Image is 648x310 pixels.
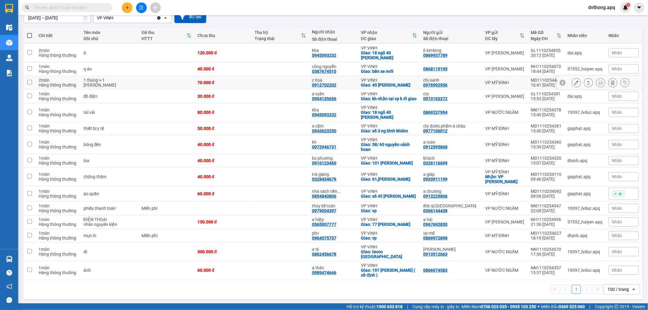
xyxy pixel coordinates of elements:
div: 1 món [39,107,77,112]
span: Nhãn [612,50,622,55]
div: VP MỸ ĐÌNH [485,191,525,196]
div: VP MỸ ĐÌNH [485,169,525,174]
div: NN1110254570 [531,247,561,252]
div: ảnh [84,268,136,273]
div: HTTT [142,36,187,41]
div: a hiệp [312,217,355,222]
div: 70.000 đ [197,80,249,85]
div: 1 món [39,91,77,96]
span: question-circle [6,270,12,276]
div: VP VINH [361,217,417,222]
div: a hải [423,217,479,222]
strong: 0369 525 060 [559,304,585,309]
span: ⚪️ [538,305,540,308]
div: Giao: 58/ 60 nguyên cảnh hoan [361,142,417,152]
span: Cung cấp máy in - giấy in: [413,303,460,310]
div: 0869937789 [423,53,447,58]
div: 1 món [39,124,77,128]
div: Hàng thông thường [39,252,77,257]
div: 0916123460 [312,161,336,165]
div: 100 / trang [608,286,629,292]
div: cty [423,91,479,96]
div: VP [PERSON_NAME] [485,66,525,71]
div: chị oanh [423,78,479,83]
div: Giao: vp [361,208,417,213]
div: 0976992956 [423,83,447,87]
div: VP [PERSON_NAME] [485,220,525,224]
div: Hàng thông thường [39,112,77,117]
img: solution-icon [6,70,12,76]
div: giaphat.apq [567,191,602,196]
div: VP VINH [361,263,417,268]
div: 19397_lvduc.apq [567,249,602,254]
div: q áo [84,66,136,71]
div: dai.apq [567,50,602,55]
svg: open [631,287,636,292]
div: 1 thùng + 1 lon sơn [84,78,136,87]
div: VP MỸ ĐÌNH [485,233,525,238]
div: 0972946731 [312,145,336,149]
div: 15:37 [DATE] [531,270,561,275]
span: plus [125,5,129,10]
div: dtanh.apq [567,233,602,238]
div: dt [84,249,136,254]
div: 50.000 đ [197,126,249,131]
img: warehouse-icon [6,55,12,61]
span: Nhãn [612,110,622,115]
div: 0854843806 [312,194,336,199]
div: bs phương [312,156,355,161]
sup: 1 [626,3,630,7]
span: copyright [614,305,619,309]
div: MD1110254360 [531,140,561,145]
div: VP VINH [361,105,417,110]
span: Miền Bắc [541,303,585,310]
div: VP VINH [361,137,417,142]
div: 0979004397 [312,208,336,213]
span: aim [153,5,157,10]
span: notification [6,284,12,289]
div: NN1110254947 [531,203,561,208]
div: a toán [423,140,479,145]
div: MD1110254444 [531,78,561,83]
span: Nhãn [612,249,622,254]
strong: 1900 633 818 [376,304,403,309]
div: 15:07 [DATE] [531,161,561,165]
div: 15:40 [DATE] [531,128,561,133]
span: search [25,5,29,10]
span: Nhãn [612,174,622,179]
div: Nhân viên [567,33,602,38]
div: Nhãn [609,33,639,38]
div: 37552_haiyen.apq [567,220,602,224]
div: MD1110254361 [531,124,561,128]
div: VP VINH [97,15,113,21]
div: 19397_lvduc.apq [567,110,602,115]
div: dai.apq [567,94,602,99]
div: 0989474646 [312,270,336,275]
span: Hỗ trợ kỹ thuật: [347,303,403,310]
div: Mã GD [531,30,557,35]
div: ĐC lấy [485,36,520,41]
div: VP NƯỚC NGẦM [485,268,525,273]
span: Nhãn [612,126,622,131]
input: Selected VP VINH. [114,15,115,21]
div: áo quần [84,191,136,196]
button: plus [122,2,132,13]
div: Hàng thông thường [39,194,77,199]
div: Miễn phí [142,206,191,211]
span: Nhãn [612,220,622,224]
div: VP VINH [361,91,417,96]
div: 300.000 đ [197,249,249,254]
span: Nhãn [612,158,622,163]
th: Toggle SortBy [528,28,564,44]
div: 15:39 [DATE] [531,145,561,149]
span: ... [337,189,341,194]
div: 0943623250 [312,128,336,133]
button: Bộ lọc [174,11,206,23]
div: Chi tiết [39,33,77,38]
div: VP MỸ ĐÌNH [485,126,525,131]
th: Toggle SortBy [358,28,420,44]
div: 0964575757 [312,236,336,240]
div: MD1110254092 [531,189,561,194]
div: 21:36 [DATE] [531,222,561,227]
button: caret-down [634,2,644,13]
